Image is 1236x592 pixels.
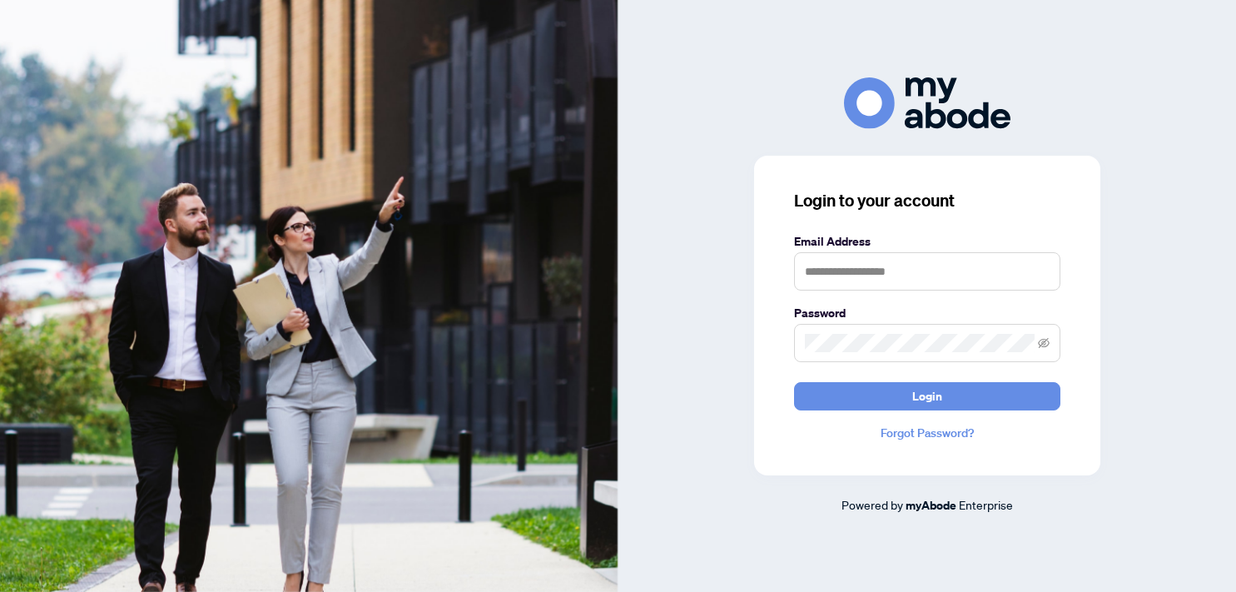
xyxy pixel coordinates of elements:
img: ma-logo [844,77,1010,128]
button: Login [794,382,1060,410]
h3: Login to your account [794,189,1060,212]
label: Password [794,304,1060,322]
span: Login [912,383,942,410]
span: Enterprise [959,497,1013,512]
a: myAbode [906,496,956,515]
span: eye-invisible [1038,337,1050,349]
label: Email Address [794,232,1060,251]
span: Powered by [841,497,903,512]
a: Forgot Password? [794,424,1060,442]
